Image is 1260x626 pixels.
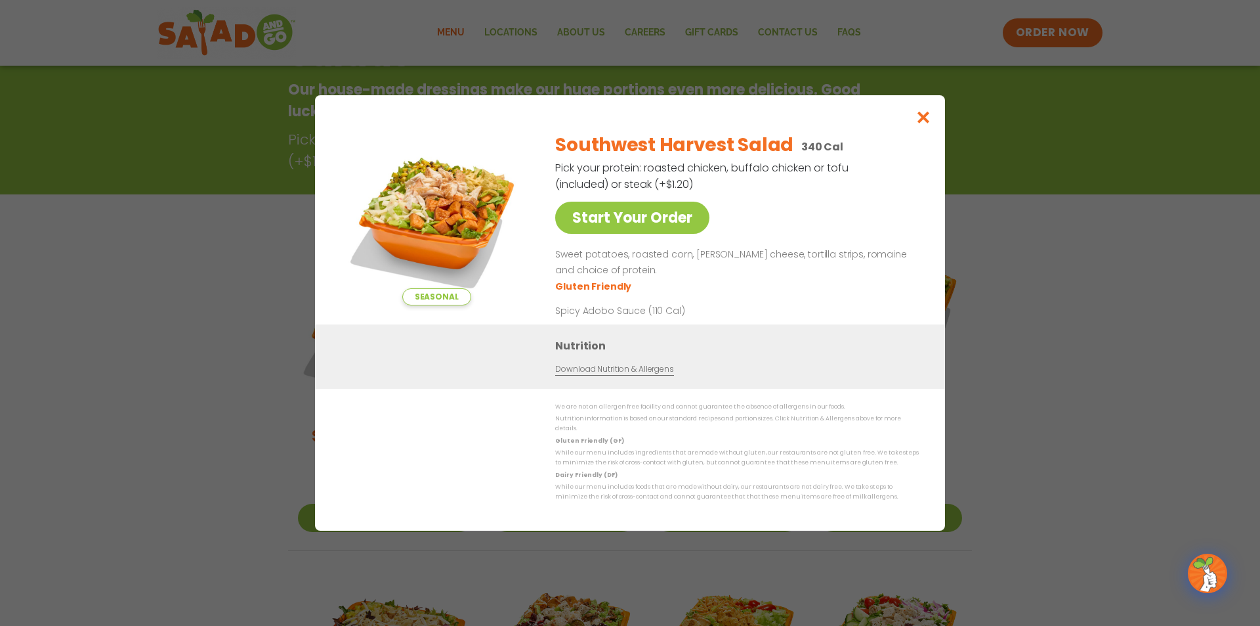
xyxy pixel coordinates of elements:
[555,160,850,192] p: Pick your protein: roasted chicken, buffalo chicken or tofu (included) or steak (+$1.20)
[1189,555,1226,592] img: wpChatIcon
[555,363,673,376] a: Download Nutrition & Allergens
[555,471,617,479] strong: Dairy Friendly (DF)
[555,202,709,234] a: Start Your Order
[902,95,945,139] button: Close modal
[402,288,471,305] span: Seasonal
[555,402,919,412] p: We are not an allergen free facility and cannot guarantee the absence of allergens in our foods.
[555,131,793,159] h2: Southwest Harvest Salad
[801,139,843,155] p: 340 Cal
[555,280,633,294] li: Gluten Friendly
[555,304,798,318] p: Spicy Adobo Sauce (110 Cal)
[555,437,623,445] strong: Gluten Friendly (GF)
[555,482,919,503] p: While our menu includes foods that are made without dairy, our restaurants are not dairy free. We...
[555,338,925,354] h3: Nutrition
[555,247,913,279] p: Sweet potatoes, roasted corn, [PERSON_NAME] cheese, tortilla strips, romaine and choice of protein.
[555,414,919,434] p: Nutrition information is based on our standard recipes and portion sizes. Click Nutrition & Aller...
[555,448,919,468] p: While our menu includes ingredients that are made without gluten, our restaurants are not gluten ...
[345,122,528,305] img: Featured product photo for Southwest Harvest Salad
